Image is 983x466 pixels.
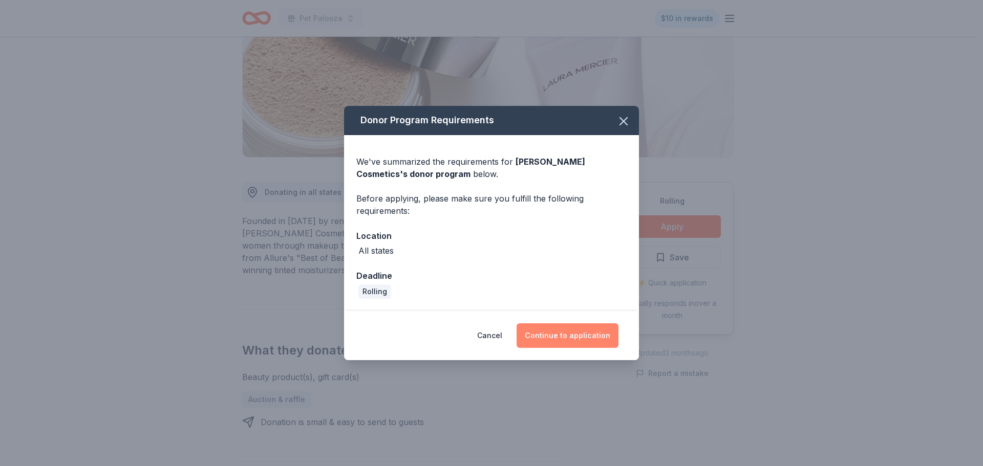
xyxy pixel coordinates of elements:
div: Deadline [356,269,627,282]
div: Donor Program Requirements [344,106,639,135]
div: Rolling [358,284,391,299]
button: Continue to application [517,323,618,348]
div: Location [356,229,627,242]
div: We've summarized the requirements for below. [356,156,627,180]
div: All states [358,245,394,257]
button: Cancel [477,323,502,348]
div: Before applying, please make sure you fulfill the following requirements: [356,192,627,217]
